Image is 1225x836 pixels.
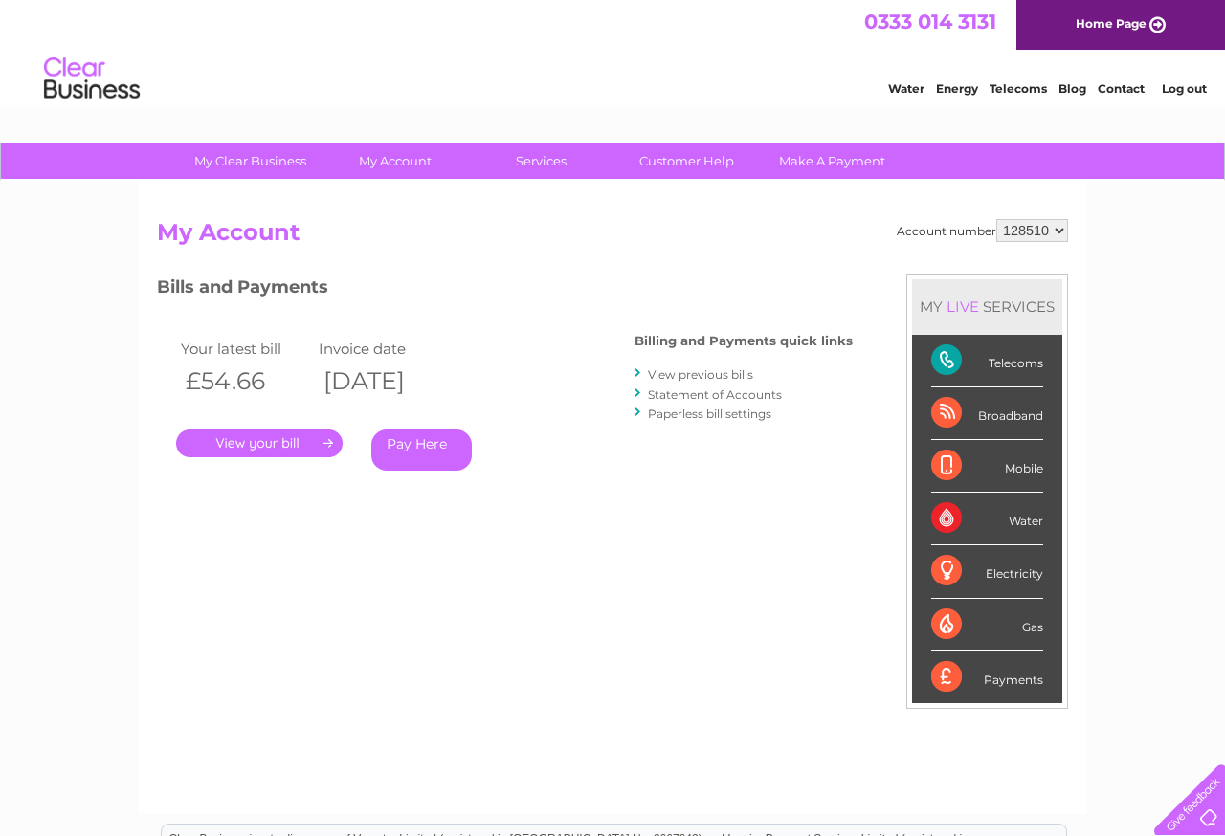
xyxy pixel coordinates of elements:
a: Contact [1098,81,1145,96]
td: Your latest bill [176,336,314,362]
div: Telecoms [931,335,1043,387]
a: My Account [317,143,475,179]
h4: Billing and Payments quick links [635,334,853,348]
a: Energy [936,81,978,96]
div: Payments [931,651,1043,703]
a: View previous bills [648,367,753,382]
a: Paperless bill settings [648,407,771,421]
a: Water [888,81,924,96]
div: Account number [897,219,1068,242]
a: Statement of Accounts [648,387,782,402]
a: Customer Help [608,143,766,179]
div: MY SERVICES [912,279,1062,334]
a: Log out [1162,81,1207,96]
div: Gas [931,599,1043,651]
th: £54.66 [176,362,314,401]
a: My Clear Business [171,143,329,179]
div: Mobile [931,440,1043,493]
a: Pay Here [371,429,472,471]
a: Services [462,143,620,179]
td: Invoice date [314,336,452,362]
img: logo.png [43,50,141,108]
a: Telecoms [990,81,1047,96]
div: Broadband [931,387,1043,440]
div: Clear Business is a trading name of Verastar Limited (registered in [GEOGRAPHIC_DATA] No. 3667643... [162,11,1066,93]
a: . [176,429,343,457]
a: 0333 014 3131 [864,10,996,33]
div: Electricity [931,545,1043,598]
a: Make A Payment [753,143,911,179]
a: Blog [1058,81,1086,96]
div: Water [931,493,1043,545]
div: LIVE [943,297,983,316]
h3: Bills and Payments [157,274,853,307]
h2: My Account [157,219,1068,255]
th: [DATE] [314,362,452,401]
